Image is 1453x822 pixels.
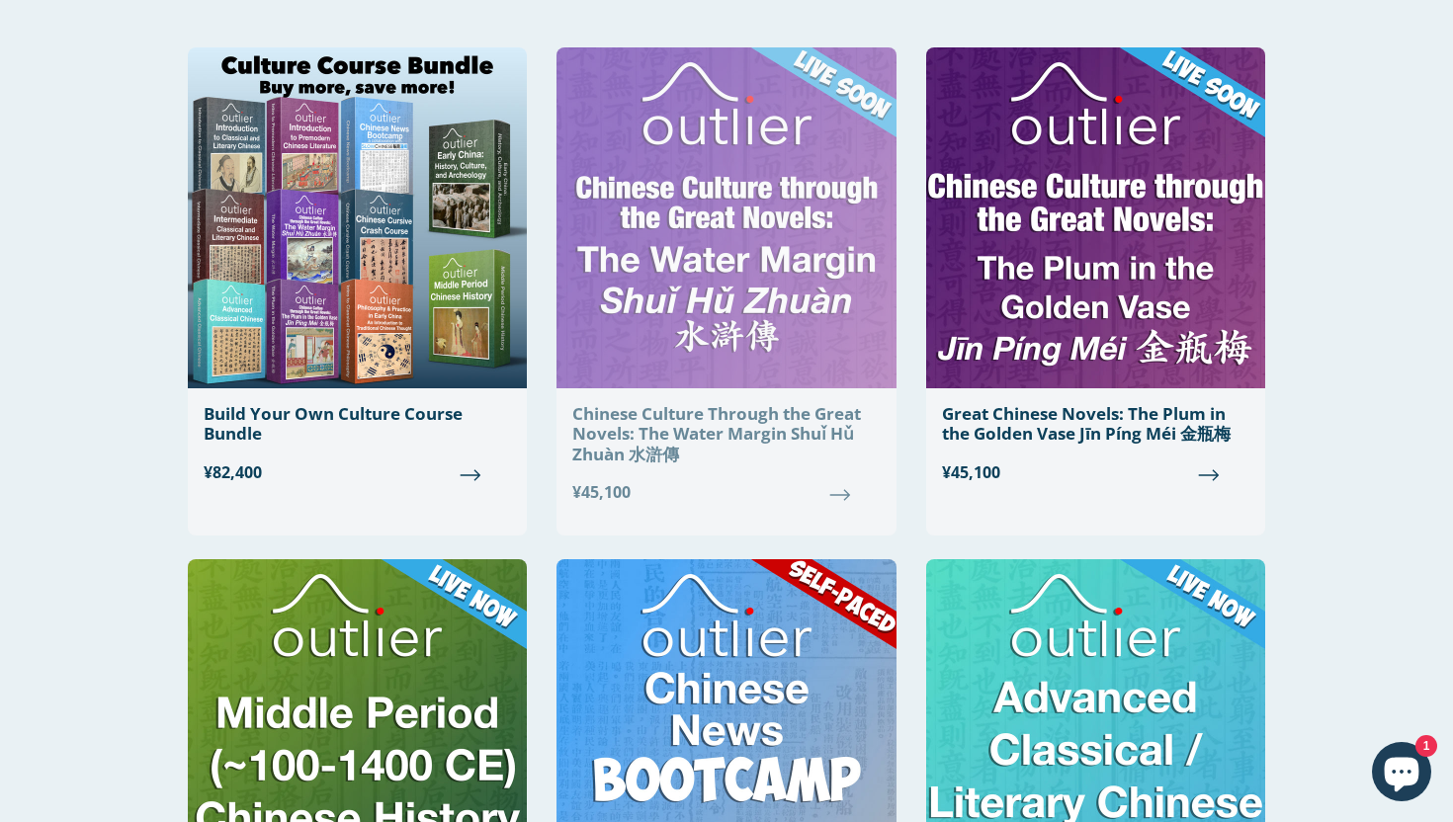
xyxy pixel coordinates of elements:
[572,480,880,504] span: ¥45,100
[204,404,511,445] div: Build Your Own Culture Course Bundle
[926,47,1265,500] a: Great Chinese Novels: The Plum in the Golden Vase Jīn Píng Méi 金瓶梅 ¥45,100
[1366,742,1437,806] inbox-online-store-chat: Shopify online store chat
[572,404,880,464] div: Chinese Culture Through the Great Novels: The Water Margin Shuǐ Hǔ Zhuàn 水滸傳
[556,47,896,388] img: Chinese Culture Through the Great Novels: The Water Margin Shuǐ Hǔ Zhuàn 水滸傳
[942,460,1249,484] span: ¥45,100
[926,47,1265,388] img: Great Chinese Novels: The Plum in the Golden Vase Jīn Píng Méi 金瓶梅
[556,47,896,520] a: Chinese Culture Through the Great Novels: The Water Margin Shuǐ Hǔ Zhuàn 水滸傳 ¥45,100
[204,460,511,484] span: ¥82,400
[188,47,527,500] a: Build Your Own Culture Course Bundle ¥82,400
[188,47,527,388] img: Build Your Own Culture Course Bundle
[942,404,1249,445] div: Great Chinese Novels: The Plum in the Golden Vase Jīn Píng Méi 金瓶梅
